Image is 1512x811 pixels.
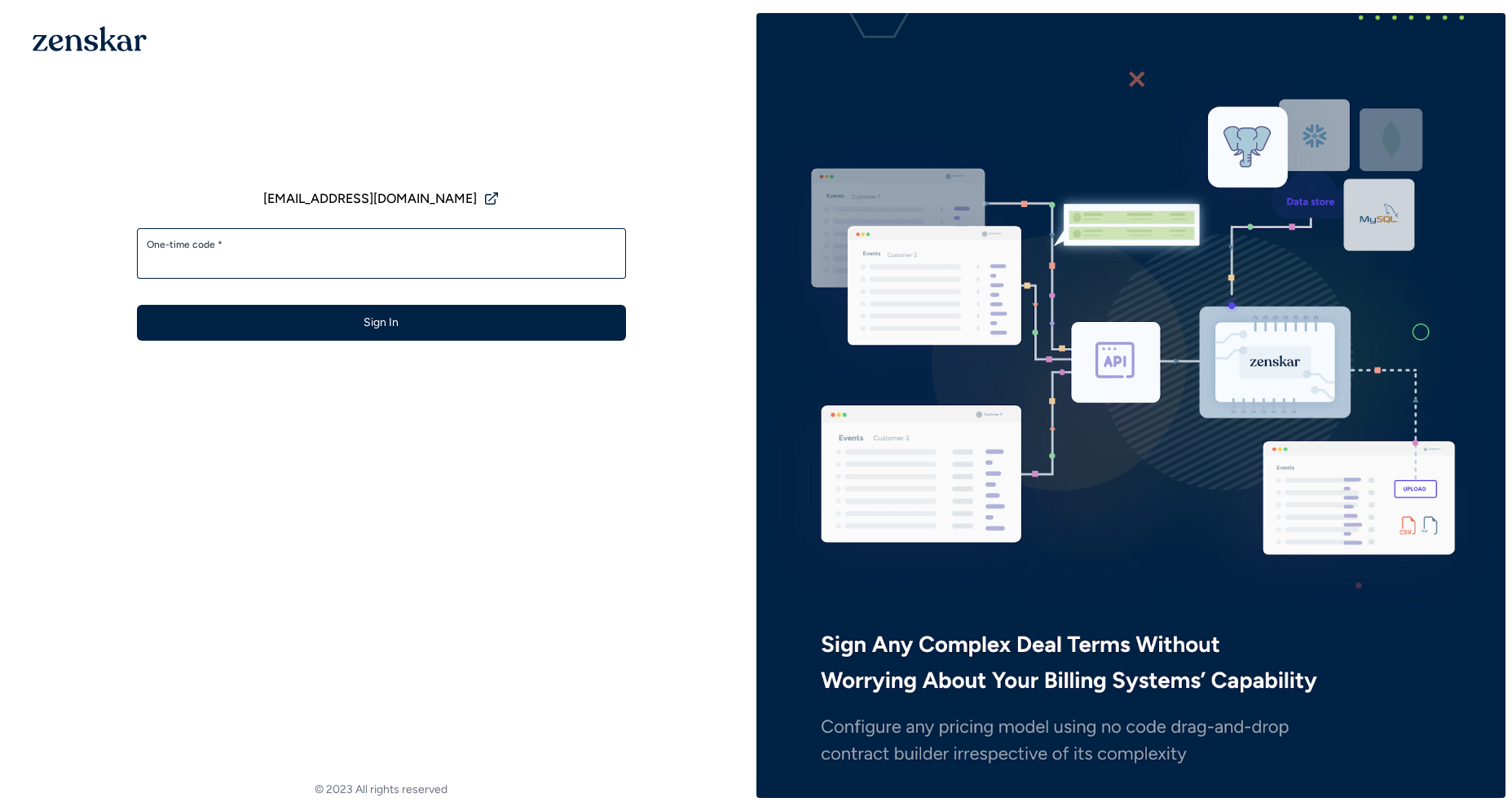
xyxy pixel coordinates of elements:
img: 1OGAJ2xQqyY4LXKgY66KYq0eOWRCkrZdAb3gUhuVAqdWPZE9SRJmCz+oDMSn4zDLXe31Ii730ItAGKgCKgCCgCikA4Av8PJUP... [33,26,147,51]
button: Sign In [137,305,626,341]
label: One-time code * [147,238,616,251]
footer: © 2023 All rights reserved [7,782,756,798]
span: [EMAIL_ADDRESS][DOMAIN_NAME] [263,189,477,209]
